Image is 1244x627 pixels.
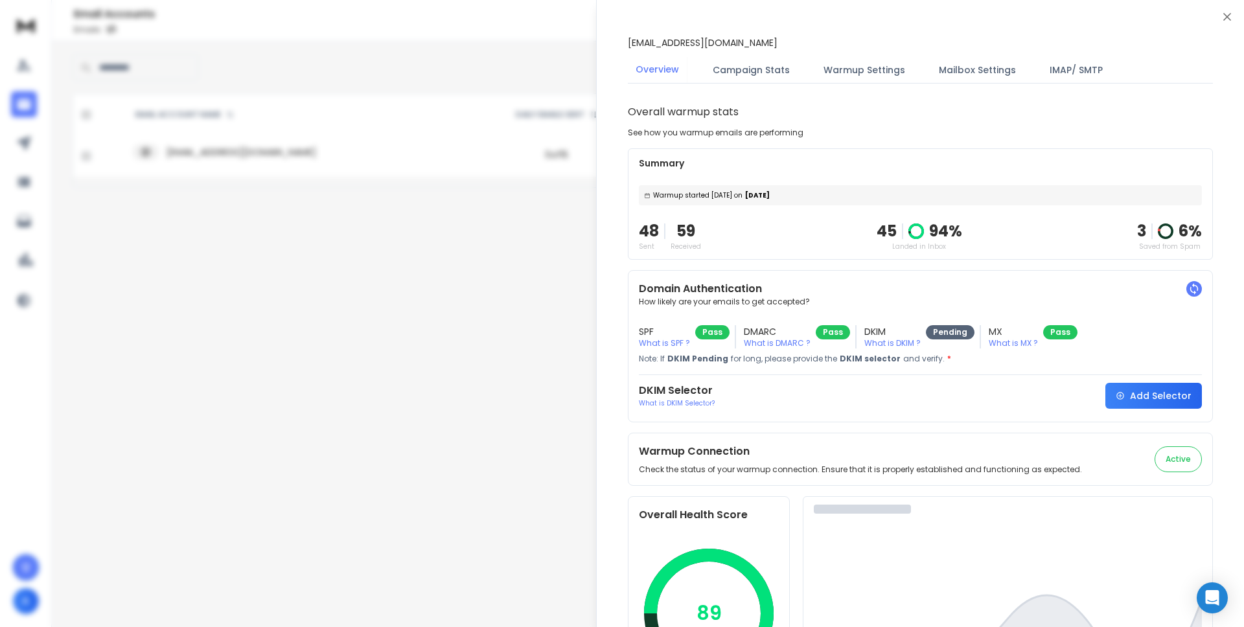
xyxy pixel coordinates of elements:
[926,325,974,339] div: Pending
[628,55,687,85] button: Overview
[1197,582,1228,613] div: Open Intercom Messenger
[639,398,715,408] p: What is DKIM Selector?
[931,56,1024,84] button: Mailbox Settings
[864,338,921,348] p: What is DKIM ?
[697,602,722,625] p: 89
[989,325,1038,338] h3: MX
[628,36,777,49] p: [EMAIL_ADDRESS][DOMAIN_NAME]
[877,221,897,242] p: 45
[667,354,728,364] span: DKIM Pending
[929,221,962,242] p: 94 %
[639,325,690,338] h3: SPF
[639,281,1202,297] h2: Domain Authentication
[639,507,779,523] h2: Overall Health Score
[744,325,811,338] h3: DMARC
[639,464,1082,475] p: Check the status of your warmup connection. Ensure that it is properly established and functionin...
[639,242,659,251] p: Sent
[639,157,1202,170] p: Summary
[840,354,901,364] span: DKIM selector
[1155,446,1202,472] button: Active
[1137,242,1202,251] p: Saved from Spam
[639,444,1082,459] h2: Warmup Connection
[1179,221,1202,242] p: 6 %
[639,338,690,348] p: What is SPF ?
[639,297,1202,307] p: How likely are your emails to get accepted?
[864,325,921,338] h3: DKIM
[1137,220,1146,242] strong: 3
[628,104,739,120] h1: Overall warmup stats
[989,338,1038,348] p: What is MX ?
[628,128,803,138] p: See how you warmup emails are performing
[816,56,913,84] button: Warmup Settings
[671,242,701,251] p: Received
[695,325,730,339] div: Pass
[639,221,659,242] p: 48
[639,354,1202,364] p: Note: If for long, please provide the and verify.
[639,383,715,398] h2: DKIM Selector
[744,338,811,348] p: What is DMARC ?
[705,56,798,84] button: Campaign Stats
[1043,325,1077,339] div: Pass
[1042,56,1111,84] button: IMAP/ SMTP
[639,185,1202,205] div: [DATE]
[877,242,962,251] p: Landed in Inbox
[653,190,743,200] span: Warmup started [DATE] on
[1105,383,1202,409] button: Add Selector
[671,221,701,242] p: 59
[816,325,850,339] div: Pass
